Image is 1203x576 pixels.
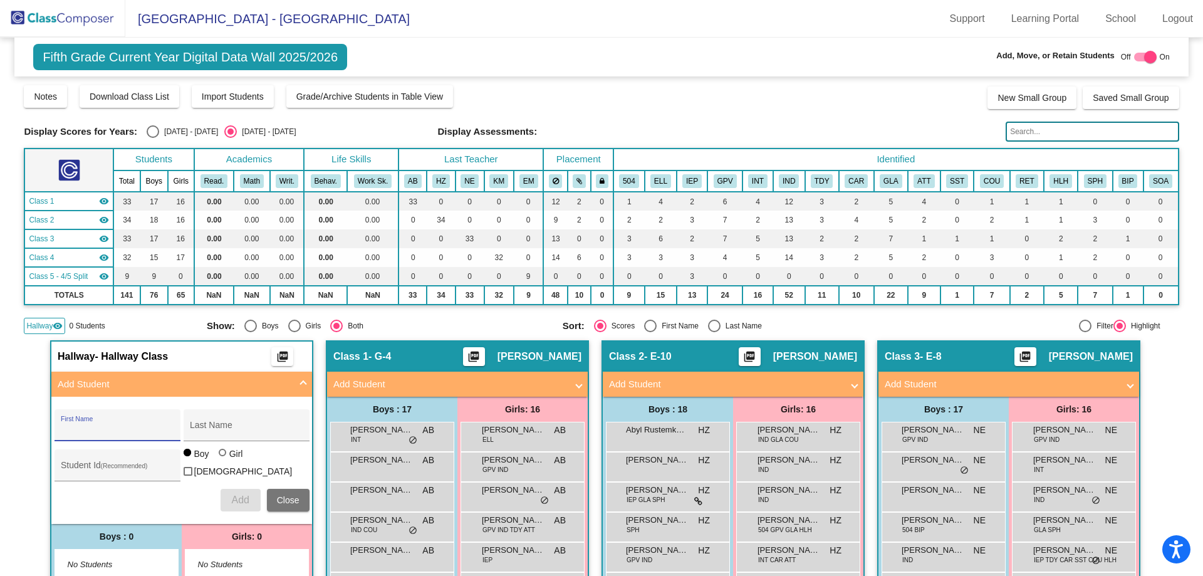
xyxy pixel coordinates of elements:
[742,267,773,286] td: 0
[270,267,305,286] td: 0.00
[489,174,508,188] button: KM
[773,248,805,267] td: 14
[270,229,305,248] td: 0.00
[613,149,1179,170] th: Identified
[276,174,298,188] button: Writ.
[24,126,137,137] span: Display Scores for Years:
[568,248,591,267] td: 6
[113,149,194,170] th: Students
[839,267,874,286] td: 0
[113,248,140,267] td: 32
[270,248,305,267] td: 0.00
[805,211,839,229] td: 3
[427,229,455,248] td: 0
[1083,86,1179,109] button: Saved Small Group
[1044,248,1078,267] td: 1
[29,271,88,282] span: Class 5 - 4/5 Split
[398,229,427,248] td: 0
[90,92,169,102] span: Download Class List
[1078,211,1112,229] td: 3
[779,174,799,188] button: IND
[58,377,291,392] mat-panel-title: Add Student
[140,170,168,192] th: Boys
[514,248,543,267] td: 0
[347,267,398,286] td: 0.00
[1010,170,1044,192] th: Previously Retained
[398,267,427,286] td: 0
[568,211,591,229] td: 2
[1113,267,1143,286] td: 0
[1014,347,1036,366] button: Print Students Details
[398,286,427,305] td: 33
[974,170,1009,192] th: Worked with School Counselor
[234,286,269,305] td: NaN
[1113,170,1143,192] th: Behavior Intervention Plan / Behavior Contract
[946,174,968,188] button: SST
[1149,174,1172,188] button: SOA
[398,211,427,229] td: 0
[707,229,742,248] td: 7
[591,211,613,229] td: 0
[1016,174,1038,188] button: RET
[805,192,839,211] td: 3
[267,489,310,511] button: Close
[140,267,168,286] td: 9
[463,347,485,366] button: Print Students Details
[304,248,347,267] td: 0.00
[398,248,427,267] td: 0
[194,286,234,305] td: NaN
[24,85,67,108] button: Notes
[908,229,940,248] td: 1
[773,192,805,211] td: 12
[677,248,707,267] td: 3
[543,149,613,170] th: Placement
[456,211,484,229] td: 0
[304,211,347,229] td: 0.00
[168,192,194,211] td: 16
[519,174,538,188] button: EM
[113,170,140,192] th: Total
[1010,229,1044,248] td: 0
[645,267,677,286] td: 0
[202,92,264,102] span: Import Students
[99,196,109,206] mat-icon: visibility
[974,267,1009,286] td: 0
[568,229,591,248] td: 0
[1118,174,1138,188] button: BIP
[333,377,566,392] mat-panel-title: Add Student
[874,267,908,286] td: 0
[739,347,761,366] button: Print Students Details
[568,170,591,192] th: Keep with students
[140,229,168,248] td: 17
[168,267,194,286] td: 0
[427,267,455,286] td: 0
[880,174,902,188] button: GLA
[1143,267,1179,286] td: 0
[940,229,974,248] td: 1
[456,170,484,192] th: Natasha Exner
[1143,248,1179,267] td: 0
[613,267,645,286] td: 0
[568,267,591,286] td: 0
[1121,51,1131,63] span: Off
[33,44,347,70] span: Fifth Grade Current Year Digital Data Wall 2025/2026
[231,495,249,505] span: Add
[51,372,312,397] mat-expansion-panel-header: Add Student
[707,211,742,229] td: 7
[194,229,234,248] td: 0.00
[347,248,398,267] td: 0.00
[773,267,805,286] td: 0
[456,267,484,286] td: 0
[613,248,645,267] td: 3
[514,229,543,248] td: 0
[987,86,1076,109] button: New Small Group
[125,9,410,29] span: [GEOGRAPHIC_DATA] - [GEOGRAPHIC_DATA]
[940,170,974,192] th: SST Held
[742,248,773,267] td: 5
[805,267,839,286] td: 0
[645,229,677,248] td: 6
[286,85,454,108] button: Grade/Archive Students in Table View
[304,286,347,305] td: NaN
[168,286,194,305] td: 65
[461,174,478,188] button: NE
